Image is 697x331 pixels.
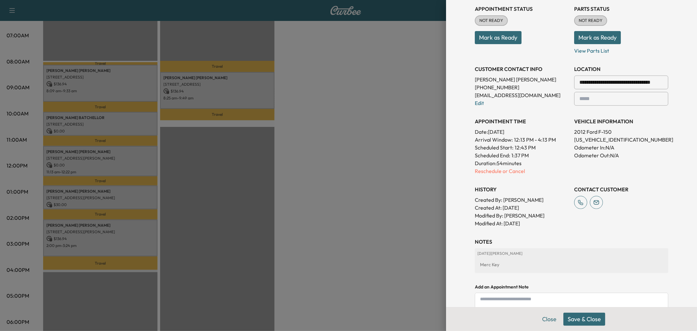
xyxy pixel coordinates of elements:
p: Scheduled End: [475,151,510,159]
div: Merc Key [477,259,666,270]
p: Scheduled Start: [475,144,513,151]
p: Odometer Out: N/A [574,151,668,159]
p: Reschedule or Cancel [475,167,569,175]
h3: Appointment Status [475,5,569,13]
p: Arrival Window: [475,136,569,144]
span: 12:13 PM - 4:13 PM [514,136,556,144]
h3: Parts Status [574,5,668,13]
p: Duration: 54 minutes [475,159,569,167]
p: [US_VEHICLE_IDENTIFICATION_NUMBER] [574,136,668,144]
p: 12:43 PM [515,144,536,151]
p: Odometer In: N/A [574,144,668,151]
p: View Parts List [574,44,668,55]
h3: CUSTOMER CONTACT INFO [475,65,569,73]
p: Created By : [PERSON_NAME] [475,196,569,204]
h3: NOTES [475,238,668,246]
button: Mark as Ready [475,31,522,44]
h3: CONTACT CUSTOMER [574,185,668,193]
h3: LOCATION [574,65,668,73]
p: Modified By : [PERSON_NAME] [475,212,569,219]
button: Close [538,313,561,326]
button: Mark as Ready [574,31,621,44]
h3: History [475,185,569,193]
p: [PERSON_NAME] [PERSON_NAME] [475,76,569,83]
span: NOT READY [575,17,606,24]
p: Created At : [DATE] [475,204,569,212]
h3: APPOINTMENT TIME [475,117,569,125]
span: NOT READY [475,17,507,24]
h4: Add an Appointment Note [475,284,668,290]
p: 2012 Ford F-150 [574,128,668,136]
p: 1:37 PM [511,151,529,159]
p: [PHONE_NUMBER] [475,83,569,91]
p: Date: [DATE] [475,128,569,136]
p: Modified At : [DATE] [475,219,569,227]
p: [DATE] | [PERSON_NAME] [477,251,666,256]
button: Save & Close [563,313,605,326]
a: Edit [475,100,484,106]
p: [EMAIL_ADDRESS][DOMAIN_NAME] [475,91,569,99]
h3: VEHICLE INFORMATION [574,117,668,125]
